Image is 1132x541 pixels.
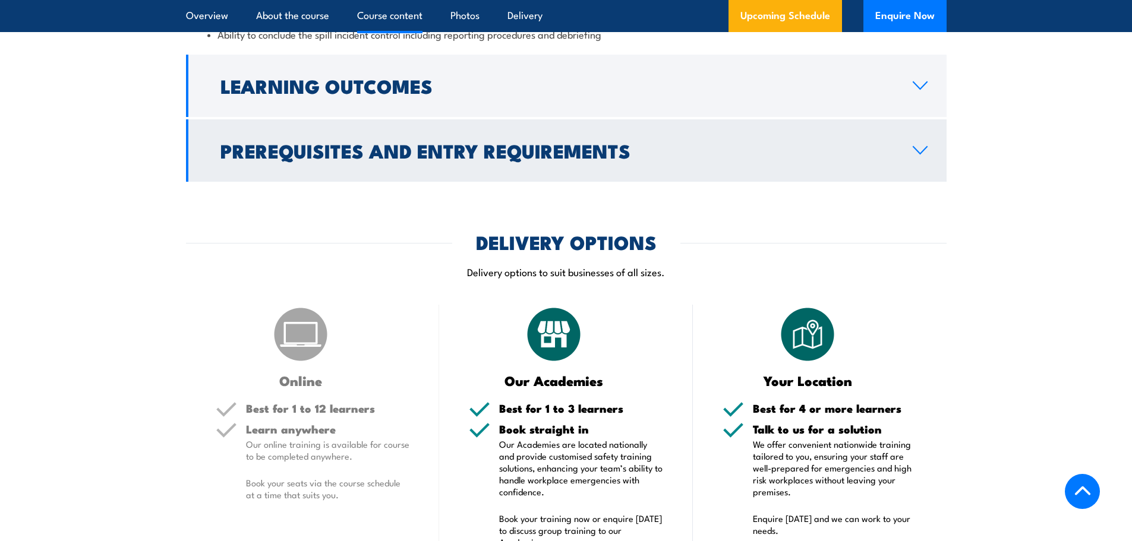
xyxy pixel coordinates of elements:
h5: Best for 1 to 12 learners [246,403,410,414]
h3: Online [216,374,386,387]
h2: DELIVERY OPTIONS [476,233,657,250]
p: Our Academies are located nationally and provide customised safety training solutions, enhancing ... [499,438,663,498]
p: Enquire [DATE] and we can work to your needs. [753,512,917,536]
h5: Best for 1 to 3 learners [499,403,663,414]
h5: Book straight in [499,423,663,435]
p: Delivery options to suit businesses of all sizes. [186,265,947,279]
li: Ability to conclude the spill incident control including reporting procedures and debriefing [207,27,925,41]
h5: Talk to us for a solution [753,423,917,435]
h5: Learn anywhere [246,423,410,435]
h3: Our Academies [469,374,639,387]
p: Book your seats via the course schedule at a time that suits you. [246,477,410,501]
h2: Learning Outcomes [220,77,894,94]
a: Prerequisites and Entry Requirements [186,119,947,182]
h5: Best for 4 or more learners [753,403,917,414]
p: Our online training is available for course to be completed anywhere. [246,438,410,462]
p: We offer convenient nationwide training tailored to you, ensuring your staff are well-prepared fo... [753,438,917,498]
h2: Prerequisites and Entry Requirements [220,142,894,159]
a: Learning Outcomes [186,55,947,117]
h3: Your Location [723,374,893,387]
